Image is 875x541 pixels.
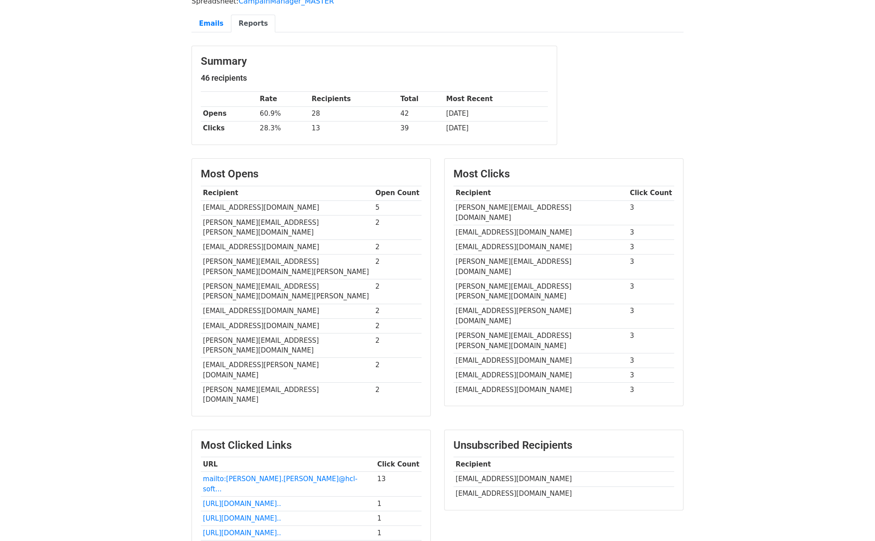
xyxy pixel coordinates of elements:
a: [URL][DOMAIN_NAME].. [203,500,281,508]
td: [PERSON_NAME][EMAIL_ADDRESS][DOMAIN_NAME] [453,200,628,225]
td: 28.3% [258,121,309,136]
td: [PERSON_NAME][EMAIL_ADDRESS][PERSON_NAME][DOMAIN_NAME] [201,215,373,240]
a: Reports [231,15,275,33]
td: 2 [373,333,422,358]
td: [DATE] [444,106,548,121]
td: [EMAIL_ADDRESS][DOMAIN_NAME] [453,486,674,501]
td: 1 [375,497,422,511]
td: 1 [375,511,422,526]
td: 1 [375,526,422,541]
td: 3 [628,255,674,279]
h3: Most Opens [201,168,422,180]
td: [EMAIL_ADDRESS][DOMAIN_NAME] [201,240,373,255]
td: 28 [309,106,398,121]
td: [PERSON_NAME][EMAIL_ADDRESS][PERSON_NAME][DOMAIN_NAME] [453,279,628,304]
td: 3 [628,279,674,304]
h3: Most Clicked Links [201,439,422,452]
h5: 46 recipients [201,73,548,83]
td: 3 [628,329,674,353]
td: [PERSON_NAME][EMAIL_ADDRESS][PERSON_NAME][DOMAIN_NAME][PERSON_NAME] [201,279,373,304]
th: Clicks [201,121,258,136]
th: Click Count [375,457,422,472]
td: [PERSON_NAME][EMAIL_ADDRESS][DOMAIN_NAME] [453,255,628,279]
h3: Most Clicks [453,168,674,180]
td: 3 [628,200,674,225]
td: 3 [628,225,674,240]
td: [EMAIL_ADDRESS][DOMAIN_NAME] [453,225,628,240]
th: Recipient [201,186,373,200]
th: Recipients [309,92,398,106]
td: [EMAIL_ADDRESS][DOMAIN_NAME] [453,353,628,368]
h3: Summary [201,55,548,68]
td: 60.9% [258,106,309,121]
a: [URL][DOMAIN_NAME].. [203,514,281,522]
td: 2 [373,215,422,240]
td: 42 [398,106,444,121]
td: 2 [373,279,422,304]
td: 2 [373,383,422,407]
td: 2 [373,304,422,318]
td: 2 [373,255,422,279]
td: [EMAIL_ADDRESS][DOMAIN_NAME] [201,200,373,215]
td: 3 [628,353,674,368]
td: [EMAIL_ADDRESS][DOMAIN_NAME] [453,240,628,255]
th: Recipient [453,186,628,200]
td: [EMAIL_ADDRESS][DOMAIN_NAME] [453,368,628,382]
th: Recipient [453,457,674,472]
th: Open Count [373,186,422,200]
td: [PERSON_NAME][EMAIL_ADDRESS][PERSON_NAME][DOMAIN_NAME] [453,329,628,353]
iframe: Chat Widget [831,498,875,541]
td: [EMAIL_ADDRESS][DOMAIN_NAME] [201,318,373,333]
td: 2 [373,318,422,333]
td: [EMAIL_ADDRESS][PERSON_NAME][DOMAIN_NAME] [453,304,628,329]
a: mailto:[PERSON_NAME].[PERSON_NAME]@hcl-soft... [203,475,358,493]
th: URL [201,457,375,472]
h3: Unsubscribed Recipients [453,439,674,452]
td: 13 [375,472,422,497]
td: [EMAIL_ADDRESS][DOMAIN_NAME] [201,304,373,318]
th: Most Recent [444,92,548,106]
th: Click Count [628,186,674,200]
td: [DATE] [444,121,548,136]
th: Rate [258,92,309,106]
a: Emails [191,15,231,33]
td: 3 [628,304,674,329]
th: Opens [201,106,258,121]
td: 2 [373,358,422,383]
th: Total [398,92,444,106]
td: [EMAIL_ADDRESS][PERSON_NAME][DOMAIN_NAME] [201,358,373,383]
td: [PERSON_NAME][EMAIL_ADDRESS][PERSON_NAME][DOMAIN_NAME] [201,333,373,358]
a: [URL][DOMAIN_NAME].. [203,529,281,537]
td: [PERSON_NAME][EMAIL_ADDRESS][PERSON_NAME][DOMAIN_NAME][PERSON_NAME] [201,255,373,279]
td: 13 [309,121,398,136]
td: 3 [628,240,674,255]
td: 5 [373,200,422,215]
td: 3 [628,368,674,382]
td: 39 [398,121,444,136]
td: [EMAIL_ADDRESS][DOMAIN_NAME] [453,472,674,486]
td: [PERSON_NAME][EMAIL_ADDRESS][DOMAIN_NAME] [201,383,373,407]
td: 2 [373,240,422,255]
td: [EMAIL_ADDRESS][DOMAIN_NAME] [453,383,628,397]
td: 3 [628,383,674,397]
